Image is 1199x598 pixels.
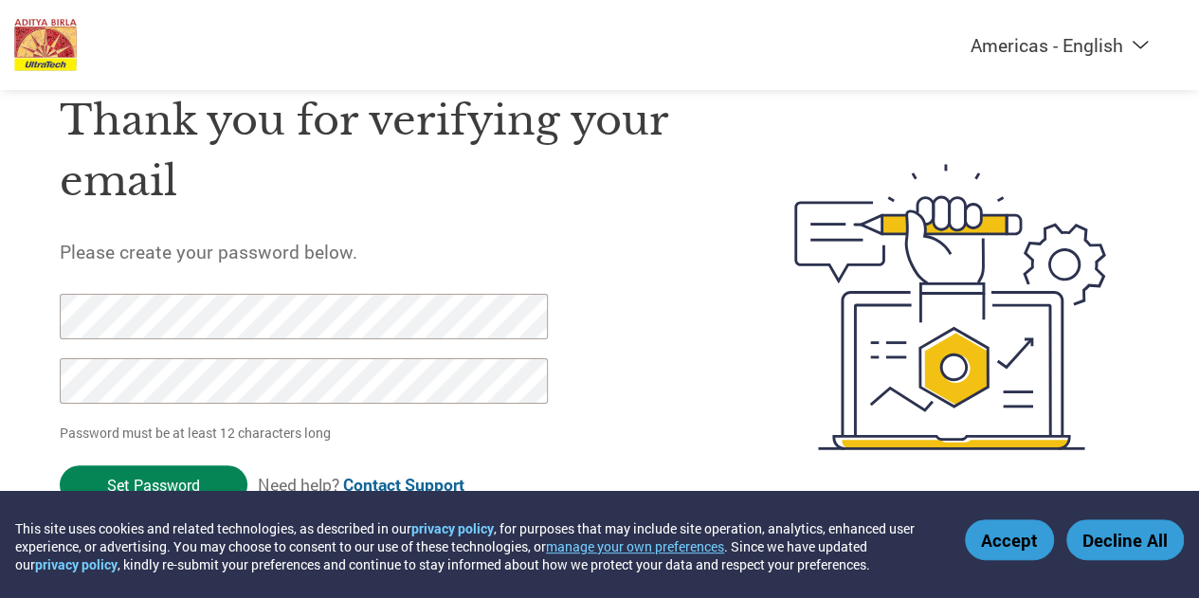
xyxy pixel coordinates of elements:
[60,423,552,443] p: Password must be at least 12 characters long
[411,519,494,537] a: privacy policy
[14,19,77,71] img: UltraTech
[761,63,1138,552] img: create-password
[60,465,247,504] input: Set Password
[965,519,1054,560] button: Accept
[15,519,937,573] div: This site uses cookies and related technologies, as described in our , for purposes that may incl...
[343,474,464,496] a: Contact Support
[35,555,118,573] a: privacy policy
[60,240,707,263] h5: Please create your password below.
[1066,519,1184,560] button: Decline All
[258,474,464,496] span: Need help?
[60,90,707,212] h1: Thank you for verifying your email
[546,537,724,555] button: manage your own preferences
